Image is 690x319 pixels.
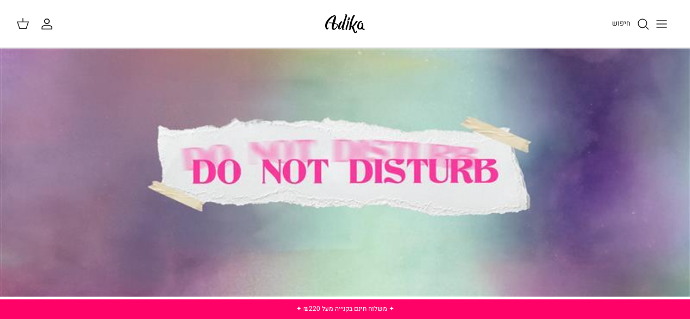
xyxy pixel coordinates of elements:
[612,18,631,28] span: חיפוש
[322,11,368,37] img: Adika IL
[612,17,650,31] a: חיפוש
[296,304,394,314] a: ✦ משלוח חינם בקנייה מעל ₪220 ✦
[650,12,674,36] button: Toggle menu
[40,17,58,31] a: החשבון שלי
